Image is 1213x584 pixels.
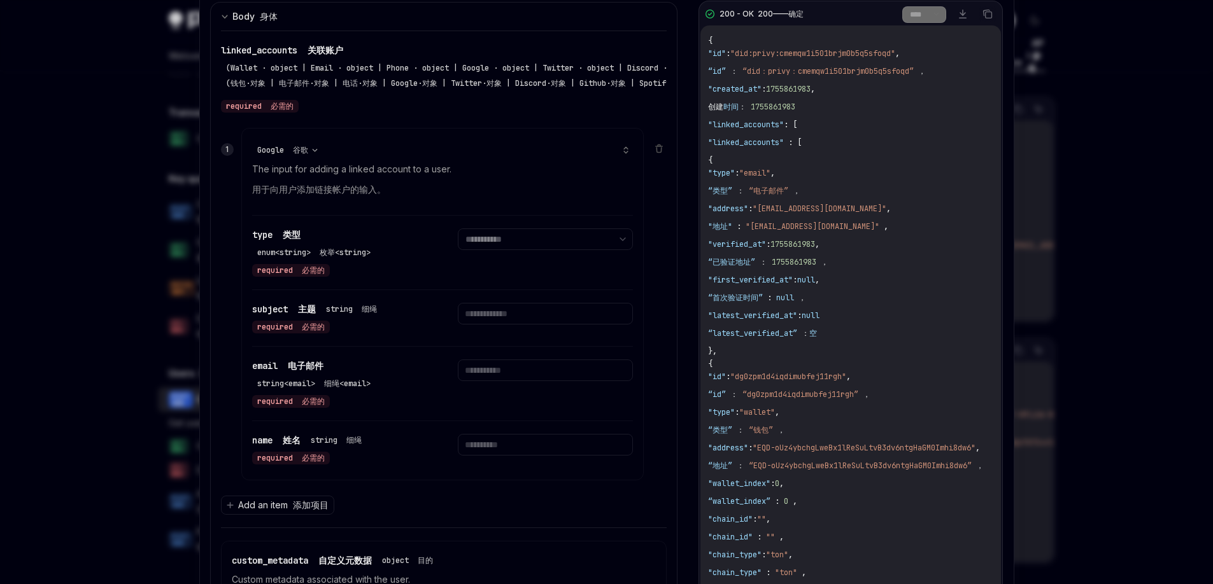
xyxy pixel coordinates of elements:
[846,372,851,382] span: ,
[252,264,330,277] div: required
[382,555,433,566] div: object
[739,102,746,112] span: ：
[271,101,294,111] font: 必需的
[252,359,427,408] div: email
[723,102,739,112] span: 时间
[979,6,996,22] button: Copy the contents from the code block
[302,453,325,463] font: 必需的
[252,321,330,333] div: required
[708,204,748,214] span: "address"
[232,554,438,567] div: custom_metadata
[757,532,762,542] span: :
[708,36,713,46] span: {
[726,372,730,382] span: :
[918,66,926,76] span: ，
[766,567,770,578] span: :
[767,293,772,303] span: :
[252,395,330,408] div: required
[252,162,634,202] p: The input for adding a linked account to a user.
[737,461,744,471] span: ：
[793,275,797,285] span: :
[779,532,784,542] span: ,
[708,102,723,112] span: 创建
[797,275,815,285] span: null
[238,499,329,511] span: Add an item
[260,11,278,22] font: 身体
[770,478,775,489] span: :
[788,550,793,560] span: ,
[770,168,775,178] span: ,
[708,532,753,542] span: "chain_id"
[252,228,427,277] div: type
[326,304,377,314] div: string
[708,310,797,321] span: "latest_verified_at"
[730,389,738,400] span: ：
[708,275,793,285] span: "first_verified_at"
[708,443,748,453] span: "address"
[762,84,766,94] span: :
[735,407,739,417] span: :
[802,567,806,578] span: ,
[815,275,819,285] span: ,
[726,48,730,59] span: :
[748,204,753,214] span: :
[708,168,735,178] span: "type"
[793,496,797,506] span: ,
[776,293,794,303] span: null
[793,186,800,196] span: ，
[863,389,870,400] span: ，
[708,359,713,369] span: {
[730,66,738,76] span: ：
[288,360,323,372] font: 电子邮件
[775,496,779,506] span: :
[720,9,804,19] div: 200 - OK
[283,229,301,240] font: 类型
[886,204,891,214] span: ,
[749,461,972,471] span: “EQD-oUz4ybchgLweBx1lReSuLtvB3dv6ntgHaGM0Imhi8dw6”
[708,425,732,435] span: “类型”
[775,478,779,489] span: 0
[221,496,334,515] button: Add an item 添加项目
[737,186,744,196] span: ：
[766,84,811,94] span: 1755861983
[708,407,735,417] span: "type"
[221,100,299,113] div: required
[362,304,377,314] font: 细绳
[798,293,806,303] span: ，
[252,303,427,333] div: subject
[788,137,802,148] span: : [
[735,168,739,178] span: :
[232,9,278,24] div: Body
[760,257,767,267] span: ：
[809,328,817,338] span: 空
[770,239,815,249] span: 1755861983
[418,555,433,566] font: 目的
[766,532,775,542] span: ""
[708,155,713,165] span: {
[708,514,753,524] span: "chain_id"
[324,379,371,389] font: 细绳<email>
[252,452,330,464] div: required
[737,425,744,435] span: ：
[895,48,900,59] span: ,
[708,84,762,94] span: "created_at"
[302,396,325,407] font: 必需的
[708,221,732,232] span: "地址"
[766,514,770,524] span: ,
[784,496,788,506] span: 0
[748,443,753,453] span: :
[784,120,797,130] span: : [
[976,461,984,471] span: ，
[975,443,980,453] span: ,
[252,435,301,446] span: name
[708,328,797,338] span: “latest_verified_at”
[749,425,773,435] span: “钱包”
[753,514,757,524] span: :
[221,143,234,156] div: 1
[221,45,343,56] span: linked_accounts
[766,550,788,560] span: "ton"
[749,186,788,196] span: “电子邮件”
[766,239,770,249] span: :
[346,435,362,445] font: 细绳
[708,567,762,578] span: "chain_type"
